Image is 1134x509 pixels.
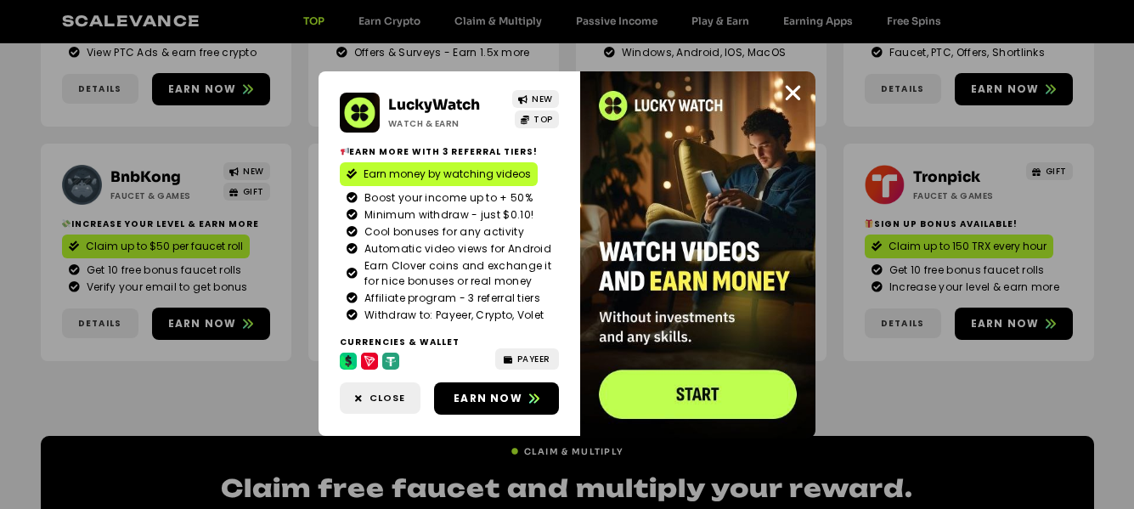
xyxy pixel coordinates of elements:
[360,207,533,223] span: Minimum withdraw - just $0.10!
[532,93,553,105] span: NEW
[517,353,550,365] span: PAYEER
[782,82,804,104] a: Close
[360,258,552,289] span: Earn Clover coins and exchange it for nice bonuses or real money
[360,241,551,257] span: Automatic video views for Android
[388,96,480,114] a: LuckyWatch
[370,391,405,405] span: Close
[340,382,420,414] a: Close
[340,145,559,158] h2: Earn more with 3 referral Tiers!
[364,167,531,182] span: Earn money by watching videos
[340,336,559,348] h2: Currencies & Wallet
[515,110,559,128] a: TOP
[360,190,533,206] span: Boost your income up to + 50%
[360,224,524,240] span: Cool bonuses for any activity
[360,308,544,323] span: Withdraw to: Payeer, Crypto, Volet
[533,113,553,126] span: TOP
[388,117,500,130] h2: Watch & Earn
[495,348,559,370] a: PAYEER
[341,147,349,156] img: 📢
[512,90,559,108] a: NEW
[340,162,538,186] a: Earn money by watching videos
[360,291,540,306] span: Affiliate program - 3 referral tiers
[454,391,522,406] span: Earn now
[434,382,559,415] a: Earn now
